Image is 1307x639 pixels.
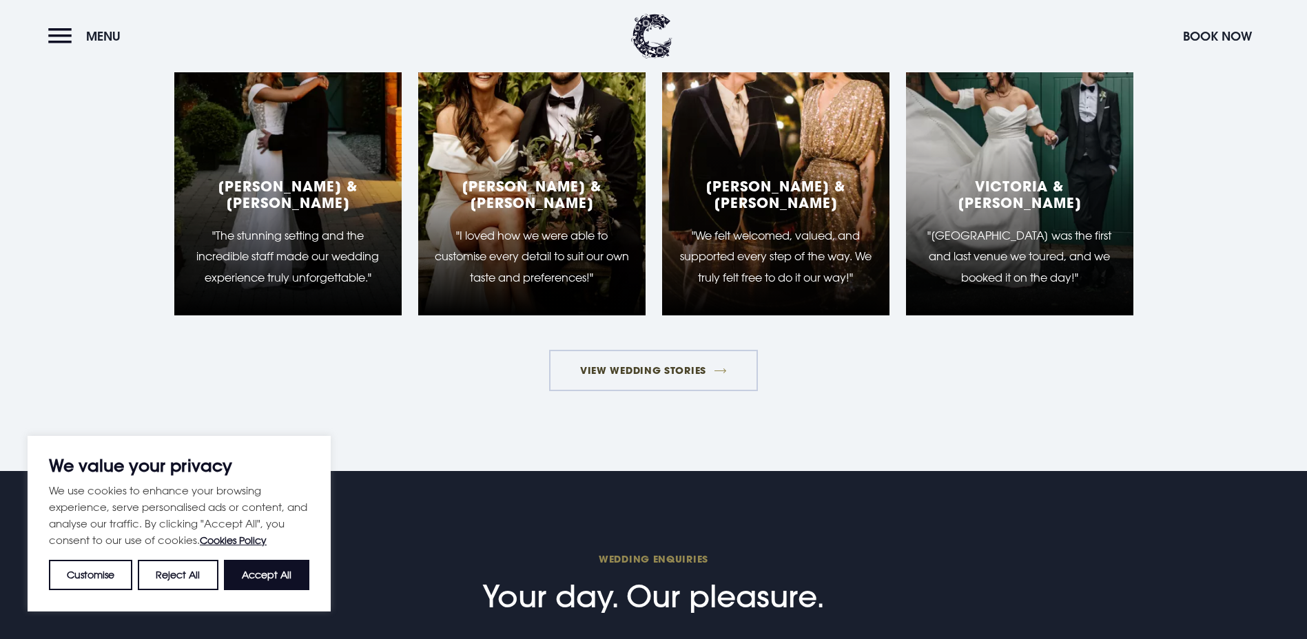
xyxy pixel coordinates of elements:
p: "We felt welcomed, valued, and supported every step of the way. We truly felt free to do it our w... [679,225,873,288]
p: We use cookies to enhance your browsing experience, serve personalised ads or content, and analys... [49,482,309,549]
a: Cookies Policy [200,534,267,546]
span: Wedding Enquiries [325,552,981,565]
h5: [PERSON_NAME] & [PERSON_NAME] [191,178,385,211]
p: "The stunning setting and the incredible staff made our wedding experience truly unforgettable." [191,225,385,288]
p: "I loved how we were able to customise every detail to suit our own taste and preferences!" [435,225,629,288]
p: "[GEOGRAPHIC_DATA] was the first and last venue we toured, and we booked it on the day!" [923,225,1117,288]
button: Reject All [138,560,218,590]
button: Book Now [1176,21,1259,51]
button: Accept All [224,560,309,590]
h2: Your day. Our pleasure. [325,552,981,615]
img: Clandeboye Lodge [631,14,672,59]
a: View Wedding Stories [549,350,759,391]
button: Menu [48,21,127,51]
h5: [PERSON_NAME] & [PERSON_NAME] [435,178,629,211]
h5: [PERSON_NAME] & [PERSON_NAME] [679,178,873,211]
div: We value your privacy [28,436,331,611]
button: Customise [49,560,132,590]
span: Menu [86,28,121,44]
p: We value your privacy [49,457,309,474]
h5: Victoria & [PERSON_NAME] [923,178,1117,211]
